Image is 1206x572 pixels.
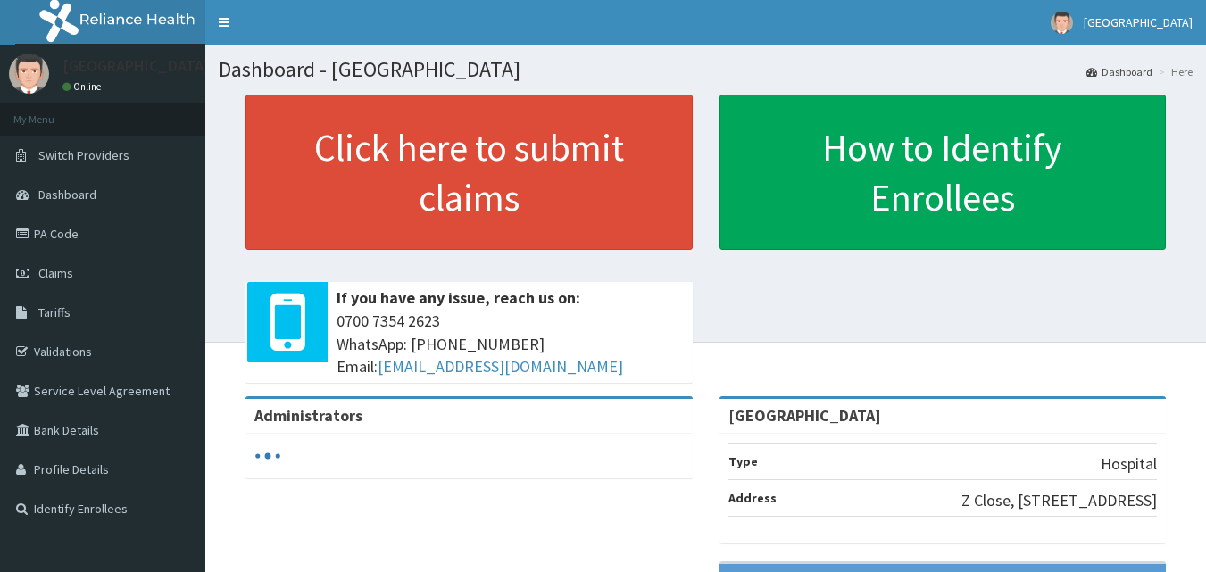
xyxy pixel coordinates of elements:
[254,443,281,469] svg: audio-loading
[38,147,129,163] span: Switch Providers
[245,95,693,250] a: Click here to submit claims
[719,95,1167,250] a: How to Identify Enrollees
[728,490,777,506] b: Address
[38,265,73,281] span: Claims
[728,405,881,426] strong: [GEOGRAPHIC_DATA]
[38,304,71,320] span: Tariffs
[219,58,1193,81] h1: Dashboard - [GEOGRAPHIC_DATA]
[38,187,96,203] span: Dashboard
[728,453,758,469] b: Type
[337,287,580,308] b: If you have any issue, reach us on:
[254,405,362,426] b: Administrators
[1101,452,1157,476] p: Hospital
[9,54,49,94] img: User Image
[62,58,210,74] p: [GEOGRAPHIC_DATA]
[62,80,105,93] a: Online
[961,489,1157,512] p: Z Close, [STREET_ADDRESS]
[1086,64,1152,79] a: Dashboard
[1154,64,1193,79] li: Here
[378,356,623,377] a: [EMAIL_ADDRESS][DOMAIN_NAME]
[337,310,684,378] span: 0700 7354 2623 WhatsApp: [PHONE_NUMBER] Email:
[1084,14,1193,30] span: [GEOGRAPHIC_DATA]
[1051,12,1073,34] img: User Image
